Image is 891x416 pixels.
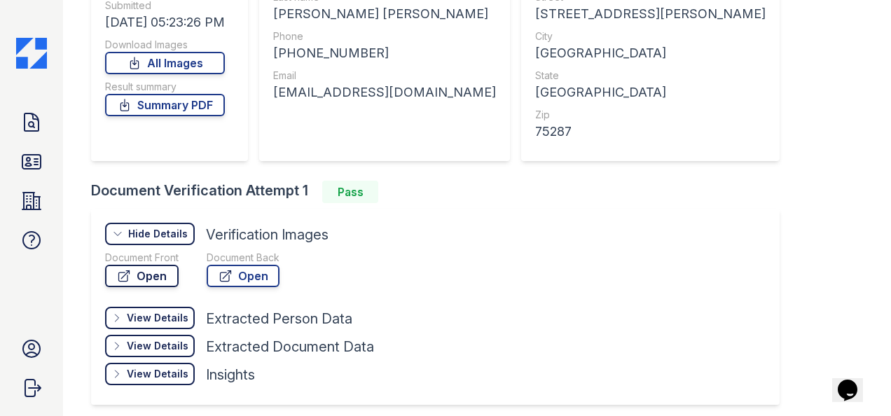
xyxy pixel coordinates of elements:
[105,251,179,265] div: Document Front
[535,43,766,63] div: [GEOGRAPHIC_DATA]
[91,181,791,203] div: Document Verification Attempt 1
[206,225,329,244] div: Verification Images
[207,251,279,265] div: Document Back
[535,108,766,122] div: Zip
[127,367,188,381] div: View Details
[273,4,496,24] div: [PERSON_NAME] [PERSON_NAME]
[128,227,188,241] div: Hide Details
[206,365,255,384] div: Insights
[105,80,225,94] div: Result summary
[206,337,374,356] div: Extracted Document Data
[127,339,188,353] div: View Details
[832,360,877,402] iframe: chat widget
[127,311,188,325] div: View Details
[105,52,225,74] a: All Images
[273,29,496,43] div: Phone
[535,83,766,102] div: [GEOGRAPHIC_DATA]
[535,122,766,141] div: 75287
[206,309,352,328] div: Extracted Person Data
[535,69,766,83] div: State
[207,265,279,287] a: Open
[535,29,766,43] div: City
[16,38,47,69] img: CE_Icon_Blue-c292c112584629df590d857e76928e9f676e5b41ef8f769ba2f05ee15b207248.png
[105,265,179,287] a: Open
[322,181,378,203] div: Pass
[105,38,225,52] div: Download Images
[273,69,496,83] div: Email
[535,4,766,24] div: [STREET_ADDRESS][PERSON_NAME]
[273,43,496,63] div: [PHONE_NUMBER]
[273,83,496,102] div: [EMAIL_ADDRESS][DOMAIN_NAME]
[105,13,225,32] div: [DATE] 05:23:26 PM
[105,94,225,116] a: Summary PDF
